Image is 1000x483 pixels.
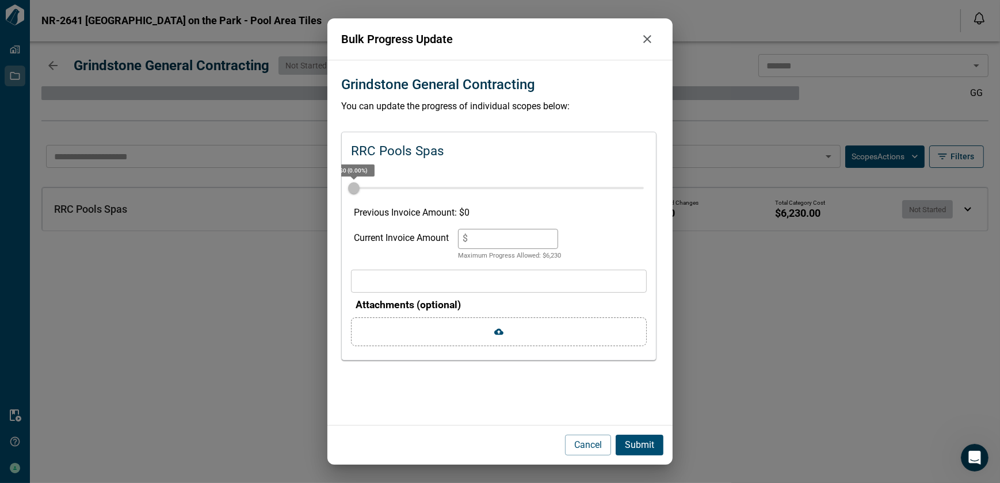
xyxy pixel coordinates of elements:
p: Bulk Progress Update [341,30,636,48]
span: $ [463,233,468,244]
button: Cancel [565,435,611,455]
p: RRC Pools Spas [351,141,444,161]
p: Grindstone General Contracting [341,74,535,95]
p: Previous Invoice Amount: $ 0 [354,206,644,220]
p: Submit [625,438,654,452]
div: Current Invoice Amount [354,229,449,261]
p: Maximum Progress Allowed: $ 6,230 [458,251,561,261]
button: Submit [616,435,663,455]
p: You can update the progress of individual scopes below: [341,99,659,113]
p: Cancel [574,438,602,452]
iframe: Intercom live chat [961,444,988,471]
p: Attachments (optional) [356,297,647,312]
